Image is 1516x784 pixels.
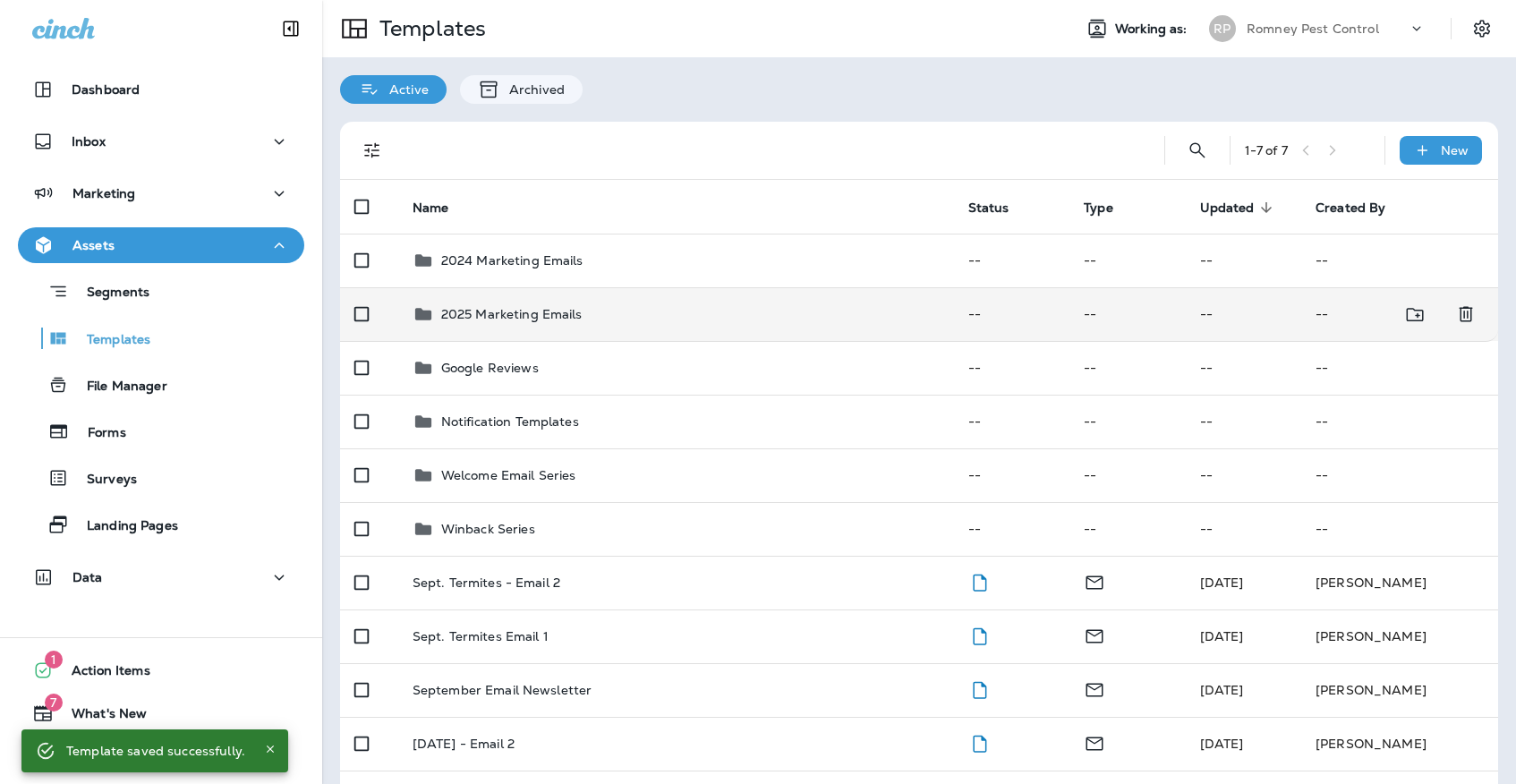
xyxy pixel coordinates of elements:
[1186,502,1301,556] td: --
[18,506,304,543] button: Landing Pages
[266,11,316,47] button: Collapse Sidebar
[1200,200,1255,216] span: Updated
[441,307,583,321] p: 2025 Marketing Emails
[72,134,106,149] p: Inbox
[954,234,1069,287] td: --
[1084,200,1113,216] span: Type
[18,738,304,774] button: Support
[1186,341,1301,395] td: --
[441,522,535,536] p: Winback Series
[1084,680,1105,696] span: Email
[1069,448,1185,502] td: --
[413,737,515,751] p: [DATE] - Email 2
[70,425,126,442] p: Forms
[380,82,429,97] p: Active
[1247,21,1379,36] p: Romney Pest Control
[968,573,991,589] span: Draft
[968,626,991,643] span: Draft
[1441,143,1469,158] p: New
[1069,287,1185,341] td: --
[1301,609,1498,663] td: [PERSON_NAME]
[69,379,167,396] p: File Manager
[18,695,304,731] button: 7What's New
[500,82,565,97] p: Archived
[1084,626,1105,643] span: Email
[968,680,991,696] span: Draft
[1069,341,1185,395] td: --
[54,706,147,728] span: What's New
[954,502,1069,556] td: --
[1200,736,1244,752] span: Maddie Madonecsky
[1069,502,1185,556] td: --
[18,366,304,404] button: File Manager
[72,570,103,584] p: Data
[69,285,149,303] p: Segments
[18,320,304,357] button: Templates
[954,341,1069,395] td: --
[413,683,592,697] p: September Email Newsletter
[1069,395,1185,448] td: --
[954,287,1069,341] td: --
[1301,234,1498,287] td: --
[45,651,63,669] span: 1
[1186,448,1301,502] td: --
[968,734,991,750] span: Draft
[1069,234,1185,287] td: --
[1397,296,1434,333] button: Move to folder
[18,559,304,595] button: Data
[1200,682,1244,698] span: Maddie Madonecsky
[18,227,304,263] button: Assets
[66,735,245,767] div: Template saved successfully.
[954,395,1069,448] td: --
[1301,502,1498,556] td: --
[413,575,560,590] p: Sept. Termites - Email 2
[441,361,539,375] p: Google Reviews
[1301,556,1498,609] td: [PERSON_NAME]
[1448,296,1484,333] button: Delete
[441,468,576,482] p: Welcome Email Series
[968,200,1009,216] span: Status
[72,238,115,252] p: Assets
[1301,395,1498,448] td: --
[954,448,1069,502] td: --
[1301,448,1498,502] td: --
[372,15,486,42] p: Templates
[1180,132,1215,168] button: Search Templates
[413,200,449,216] span: Name
[1245,143,1288,158] div: 1 - 7 of 7
[1084,573,1105,589] span: Email
[1316,200,1409,216] span: Created By
[18,175,304,211] button: Marketing
[1115,21,1191,37] span: Working as:
[1301,341,1498,395] td: --
[1301,717,1498,771] td: [PERSON_NAME]
[441,253,583,268] p: 2024 Marketing Emails
[18,124,304,159] button: Inbox
[1301,287,1440,341] td: --
[1466,13,1498,45] button: Settings
[1301,663,1498,717] td: [PERSON_NAME]
[1200,575,1244,591] span: Maddie Madonecsky
[69,472,137,489] p: Surveys
[18,459,304,497] button: Surveys
[18,413,304,450] button: Forms
[18,72,304,107] button: Dashboard
[72,82,140,97] p: Dashboard
[1209,15,1236,42] div: RP
[1084,734,1105,750] span: Email
[441,414,579,429] p: Notification Templates
[1186,287,1301,341] td: --
[413,629,549,643] p: Sept. Termites Email 1
[69,518,178,535] p: Landing Pages
[260,738,281,760] button: Close
[1186,234,1301,287] td: --
[69,332,150,349] p: Templates
[413,200,473,216] span: Name
[54,663,150,685] span: Action Items
[1200,200,1278,216] span: Updated
[72,186,135,200] p: Marketing
[1316,200,1385,216] span: Created By
[1084,200,1137,216] span: Type
[45,694,63,712] span: 7
[354,132,390,168] button: Filters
